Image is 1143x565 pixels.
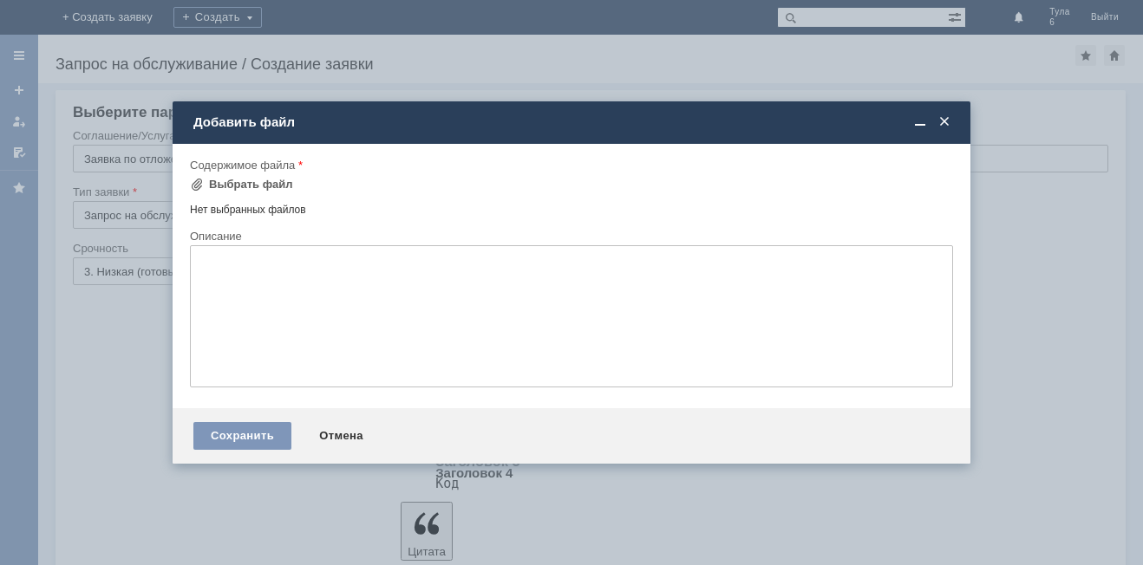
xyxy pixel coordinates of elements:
[911,114,929,130] span: Свернуть (Ctrl + M)
[209,178,293,192] div: Выбрать файл
[7,7,253,35] div: добрый день просьба удалить отл чек от [DATE]
[190,231,950,242] div: Описание
[190,159,950,171] div: Содержимое файла
[936,114,953,130] span: Закрыть
[193,114,953,130] div: Добавить файл
[190,197,953,217] div: Нет выбранных файлов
